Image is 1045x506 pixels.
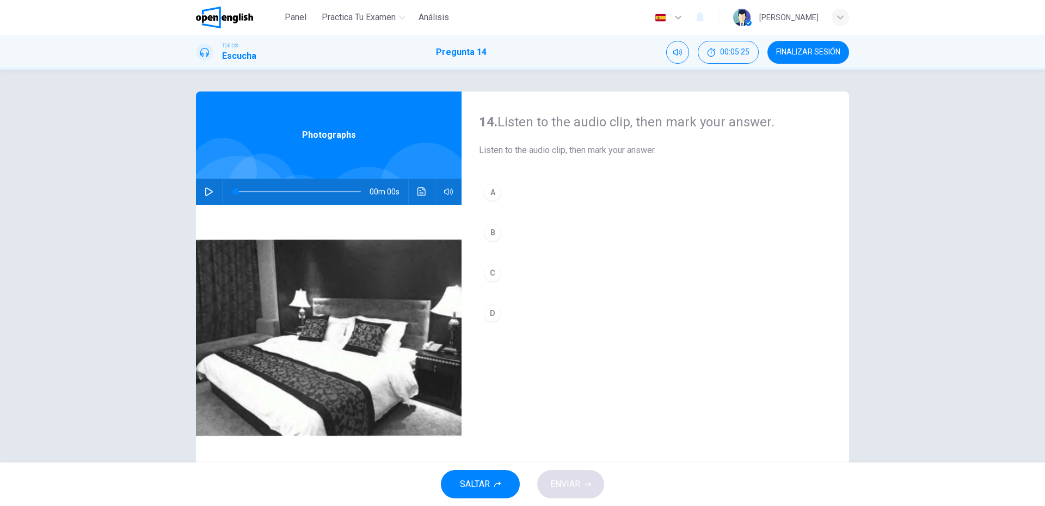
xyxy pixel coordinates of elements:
button: Practica tu examen [317,8,410,27]
button: B [479,219,832,246]
button: Panel [278,8,313,27]
button: SALTAR [441,470,520,498]
img: OpenEnglish logo [196,7,253,28]
span: Análisis [419,11,449,24]
span: Photographs [302,129,356,142]
div: C [484,264,501,282]
button: D [479,300,832,327]
div: Ocultar [698,41,759,64]
strong: 14. [479,114,497,130]
div: A [484,184,501,201]
span: 00m 00s [370,179,408,205]
button: Haz clic para ver la transcripción del audio [413,179,431,205]
button: 00:05:25 [698,41,759,64]
div: Silenciar [666,41,689,64]
span: Practica tu examen [322,11,396,24]
span: FINALIZAR SESIÓN [776,48,840,57]
button: A [479,179,832,206]
h1: Pregunta 14 [436,46,487,59]
div: [PERSON_NAME] [759,11,819,24]
span: Panel [285,11,306,24]
span: SALTAR [460,477,490,492]
div: B [484,224,501,241]
img: Photographs [196,205,462,470]
button: Análisis [414,8,453,27]
img: Profile picture [733,9,751,26]
span: Listen to the audio clip, then mark your answer. [479,144,832,157]
h1: Escucha [222,50,256,63]
div: D [484,304,501,322]
img: es [654,14,667,22]
span: 00:05:25 [720,48,749,57]
button: FINALIZAR SESIÓN [767,41,849,64]
span: TOEIC® [222,42,238,50]
button: C [479,259,832,286]
h4: Listen to the audio clip, then mark your answer. [479,113,832,131]
a: OpenEnglish logo [196,7,278,28]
